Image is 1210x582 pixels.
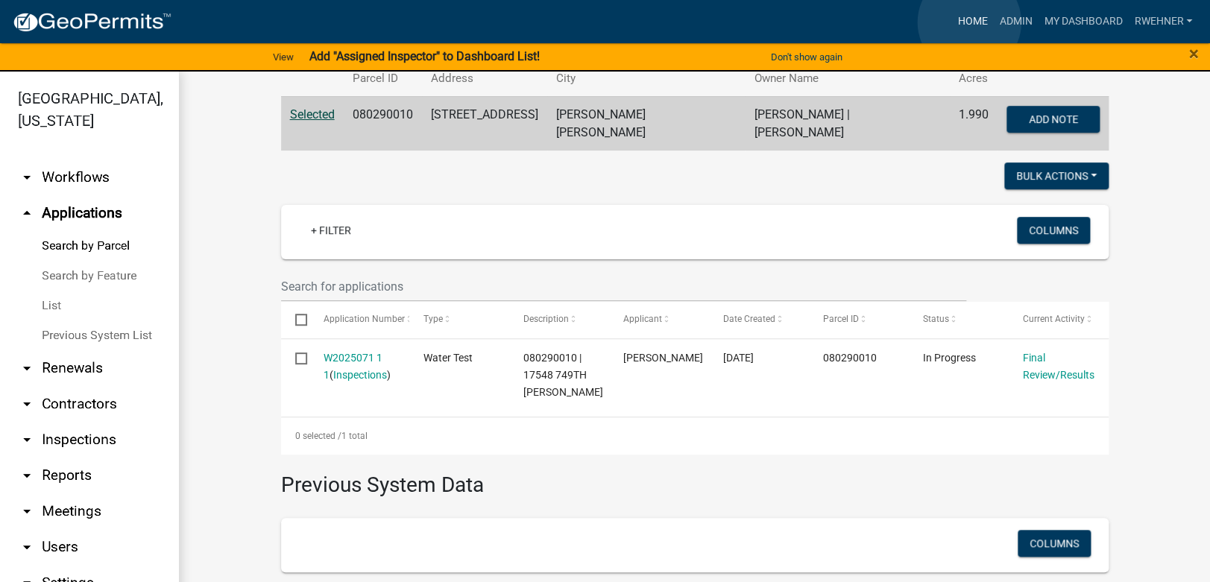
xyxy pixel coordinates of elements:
span: Status [923,314,949,324]
span: Type [423,314,443,324]
button: Columns [1017,217,1090,244]
datatable-header-cell: Type [409,302,509,338]
td: [PERSON_NAME] [PERSON_NAME] [547,96,746,151]
a: Final Review/Results [1023,352,1094,381]
th: Owner Name [746,61,950,96]
button: Don't show again [765,45,848,69]
a: My Dashboard [1038,7,1128,36]
strong: Add "Assigned Inspector" to Dashboard List! [309,49,539,63]
div: ( ) [324,349,395,384]
td: 080290010 [344,96,422,151]
td: [PERSON_NAME] | [PERSON_NAME] [746,96,950,151]
span: 080290010 [823,352,877,364]
td: 1.990 [950,96,998,151]
a: Admin [993,7,1038,36]
i: arrow_drop_down [18,168,36,186]
td: [STREET_ADDRESS] [422,96,547,151]
datatable-header-cell: Applicant [609,302,709,338]
span: Applicant [623,314,662,324]
a: W2025071 1 1 [324,352,382,381]
div: 1 total [281,417,1109,455]
span: 08/12/2025 [723,352,754,364]
th: City [547,61,746,96]
datatable-header-cell: Status [909,302,1009,338]
i: arrow_drop_down [18,395,36,413]
datatable-header-cell: Parcel ID [809,302,909,338]
i: arrow_drop_down [18,538,36,556]
i: arrow_drop_up [18,204,36,222]
span: Date Created [723,314,775,324]
i: arrow_drop_down [18,359,36,377]
span: Water Test [423,352,473,364]
a: rwehner [1128,7,1198,36]
a: Inspections [333,369,387,381]
datatable-header-cell: Select [281,302,309,338]
button: Close [1189,45,1199,63]
datatable-header-cell: Current Activity [1009,302,1109,338]
span: Parcel ID [823,314,859,324]
span: Gina Gullickson [623,352,703,364]
span: Description [523,314,569,324]
input: Search for applications [281,271,967,302]
datatable-header-cell: Application Number [309,302,409,338]
span: 080290010 | 17548 749TH AVERobert Hoffman [523,352,603,398]
span: Current Activity [1023,314,1085,324]
datatable-header-cell: Description [509,302,609,338]
a: Home [951,7,993,36]
a: Selected [290,107,335,121]
span: 0 selected / [295,431,341,441]
i: arrow_drop_down [18,431,36,449]
th: Address [422,61,547,96]
th: Acres [950,61,998,96]
span: × [1189,43,1199,64]
i: arrow_drop_down [18,466,36,484]
button: Add Note [1006,106,1100,133]
th: Parcel ID [344,61,422,96]
button: Bulk Actions [1004,162,1109,189]
span: Add Note [1028,113,1077,124]
a: + Filter [299,217,363,244]
datatable-header-cell: Date Created [709,302,809,338]
a: View [267,45,300,69]
i: arrow_drop_down [18,502,36,520]
span: Application Number [324,314,405,324]
button: Columns [1018,530,1091,557]
h3: Previous System Data [281,455,1109,501]
span: In Progress [923,352,976,364]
